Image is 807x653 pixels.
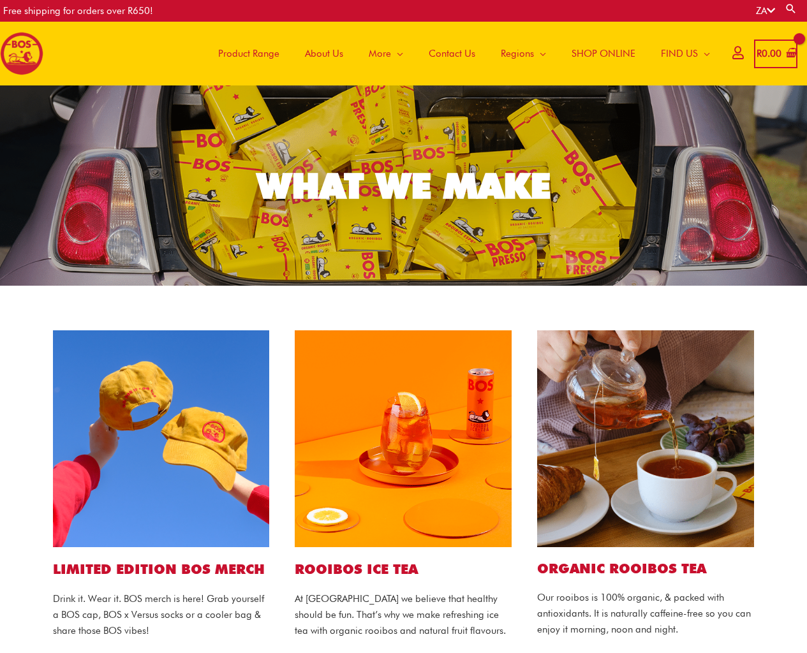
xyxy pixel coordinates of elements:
a: More [356,22,416,85]
a: SHOP ONLINE [559,22,648,85]
span: About Us [305,34,343,73]
span: Regions [501,34,534,73]
a: About Us [292,22,356,85]
a: Regions [488,22,559,85]
h1: ROOIBOS ICE TEA [295,560,512,578]
p: Our rooibos is 100% organic, & packed with antioxidants. It is naturally caffeine-free so you can... [537,590,754,637]
span: More [369,34,391,73]
bdi: 0.00 [757,48,781,59]
a: Contact Us [416,22,488,85]
nav: Site Navigation [196,22,723,85]
div: WHAT WE MAKE [257,168,551,203]
span: Product Range [218,34,279,73]
a: Product Range [205,22,292,85]
a: Search button [785,3,797,15]
span: Contact Us [429,34,475,73]
img: bos cap [53,330,270,547]
img: bos tea bags website1 [537,330,754,547]
a: ZA [756,5,775,17]
span: FIND US [661,34,698,73]
h2: Organic ROOIBOS TEA [537,560,754,577]
h1: LIMITED EDITION BOS MERCH [53,560,270,578]
span: R [757,48,762,59]
p: At [GEOGRAPHIC_DATA] we believe that healthy should be fun. That’s why we make refreshing ice tea... [295,591,512,638]
p: Drink it. Wear it. BOS merch is here! Grab yourself a BOS cap, BOS x Versus socks or a cooler bag... [53,591,270,638]
a: View Shopping Cart, empty [754,40,797,68]
span: SHOP ONLINE [572,34,635,73]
